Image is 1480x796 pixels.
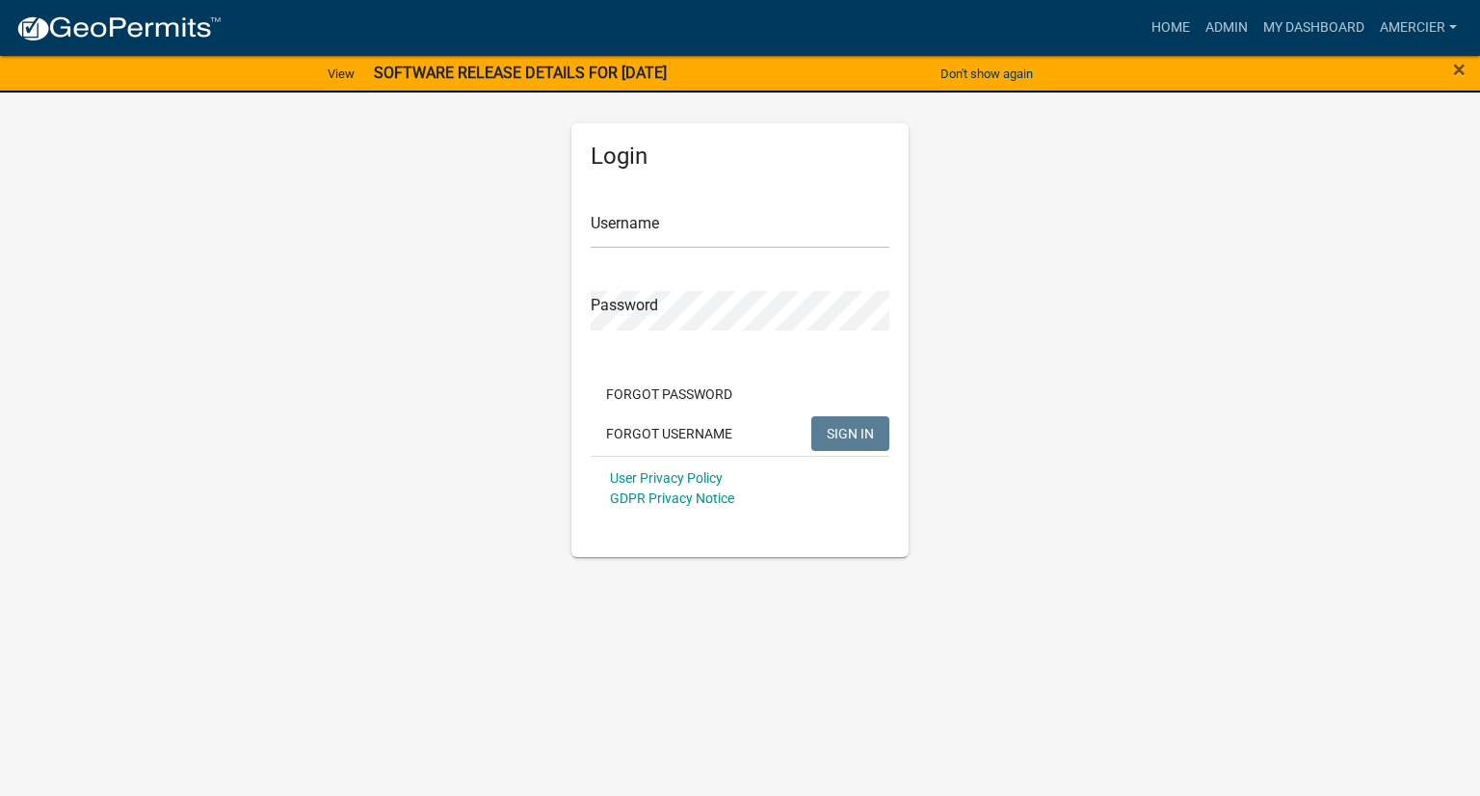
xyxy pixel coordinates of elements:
a: Admin [1198,10,1255,46]
a: amercier [1372,10,1465,46]
a: My Dashboard [1255,10,1372,46]
button: Close [1453,58,1466,81]
span: SIGN IN [827,425,874,440]
h5: Login [591,143,889,171]
button: Don't show again [933,58,1041,90]
a: Home [1144,10,1198,46]
button: Forgot Username [591,416,748,451]
a: View [320,58,362,90]
span: × [1453,56,1466,83]
strong: SOFTWARE RELEASE DETAILS FOR [DATE] [374,64,667,82]
button: Forgot Password [591,377,748,411]
a: GDPR Privacy Notice [610,491,734,506]
a: User Privacy Policy [610,470,723,486]
button: SIGN IN [811,416,889,451]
